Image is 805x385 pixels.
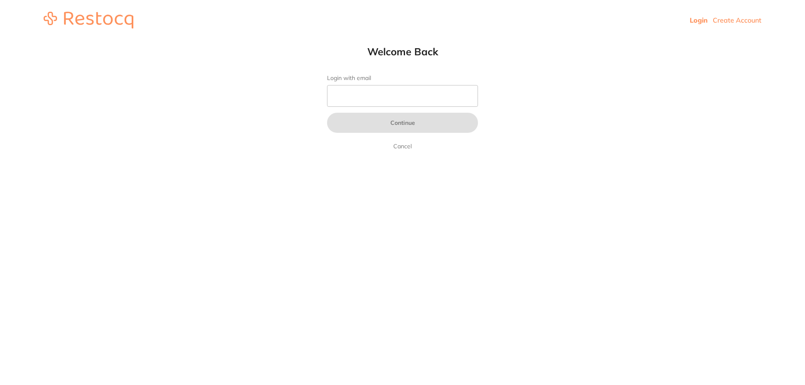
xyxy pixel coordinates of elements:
[327,113,478,133] button: Continue
[713,16,761,24] a: Create Account
[690,16,708,24] a: Login
[327,75,478,82] label: Login with email
[310,45,495,58] h1: Welcome Back
[392,141,413,151] a: Cancel
[44,12,133,28] img: restocq_logo.svg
